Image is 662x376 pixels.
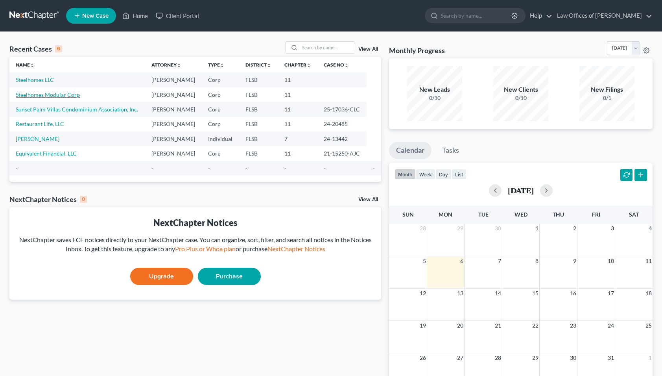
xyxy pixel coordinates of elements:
[553,211,564,218] span: Thu
[452,169,467,180] button: list
[569,289,577,298] span: 16
[300,42,355,53] input: Search by name...
[607,289,615,298] span: 17
[607,321,615,330] span: 24
[239,72,278,87] td: FLSB
[317,117,367,132] td: 24-20485
[16,165,18,172] span: -
[82,13,109,19] span: New Case
[439,211,452,218] span: Mon
[151,62,181,68] a: Attorneyunfold_more
[177,63,181,68] i: unfold_more
[344,63,349,68] i: unfold_more
[645,321,653,330] span: 25
[202,146,239,161] td: Corp
[317,146,367,161] td: 21-15250-AJC
[245,165,247,172] span: -
[441,8,513,23] input: Search by name...
[208,165,210,172] span: -
[245,62,271,68] a: Districtunfold_more
[278,146,318,161] td: 11
[145,102,202,117] td: [PERSON_NAME]
[358,46,378,52] a: View All
[572,224,577,233] span: 2
[202,117,239,132] td: Corp
[278,132,318,146] td: 7
[152,9,203,23] a: Client Portal
[145,146,202,161] td: [PERSON_NAME]
[239,102,278,117] td: FLSB
[456,353,464,363] span: 27
[645,256,653,266] span: 11
[317,132,367,146] td: 24-13442
[267,63,271,68] i: unfold_more
[494,353,502,363] span: 28
[493,85,548,94] div: New Clients
[407,94,462,102] div: 0/10
[220,63,225,68] i: unfold_more
[16,62,35,68] a: Nameunfold_more
[284,165,286,172] span: -
[629,211,639,218] span: Sat
[202,102,239,117] td: Corp
[497,256,502,266] span: 7
[239,87,278,102] td: FLSB
[16,150,77,157] a: Equivalent Financial, LLC
[648,224,653,233] span: 4
[317,102,367,117] td: 25-17036-CLC
[145,117,202,132] td: [PERSON_NAME]
[202,132,239,146] td: Individual
[16,106,138,113] a: Sunset Palm Villas Condominium Association, Inc.
[16,120,64,127] a: Restaurant Life, LLC
[389,46,445,55] h3: Monthly Progress
[324,62,349,68] a: Case Nounfold_more
[9,44,62,54] div: Recent Cases
[569,321,577,330] span: 23
[284,62,311,68] a: Chapterunfold_more
[494,321,502,330] span: 21
[456,321,464,330] span: 20
[278,102,318,117] td: 11
[569,353,577,363] span: 30
[531,289,539,298] span: 15
[30,63,35,68] i: unfold_more
[358,197,378,202] a: View All
[419,353,427,363] span: 26
[239,132,278,146] td: FLSB
[267,245,325,252] a: NextChapter Notices
[16,76,54,83] a: Steelhomes LLC
[419,321,427,330] span: 19
[208,62,225,68] a: Typeunfold_more
[579,94,634,102] div: 0/1
[395,169,416,180] button: month
[239,146,278,161] td: FLSB
[645,289,653,298] span: 18
[16,91,80,98] a: Steelhomes Modular Corp
[610,224,615,233] span: 3
[198,268,261,285] a: Purchase
[456,224,464,233] span: 29
[422,256,427,266] span: 5
[508,186,534,194] h2: [DATE]
[373,165,375,172] span: -
[389,142,431,159] a: Calendar
[145,72,202,87] td: [PERSON_NAME]
[579,85,634,94] div: New Filings
[494,289,502,298] span: 14
[535,224,539,233] span: 1
[16,235,375,254] div: NextChapter saves ECF notices directly to your NextChapter case. You can organize, sort, filter, ...
[202,87,239,102] td: Corp
[572,256,577,266] span: 9
[456,289,464,298] span: 13
[607,353,615,363] span: 31
[416,169,435,180] button: week
[592,211,600,218] span: Fri
[145,132,202,146] td: [PERSON_NAME]
[531,321,539,330] span: 22
[118,9,152,23] a: Home
[514,211,527,218] span: Wed
[478,211,489,218] span: Tue
[151,165,153,172] span: -
[16,135,59,142] a: [PERSON_NAME]
[55,45,62,52] div: 6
